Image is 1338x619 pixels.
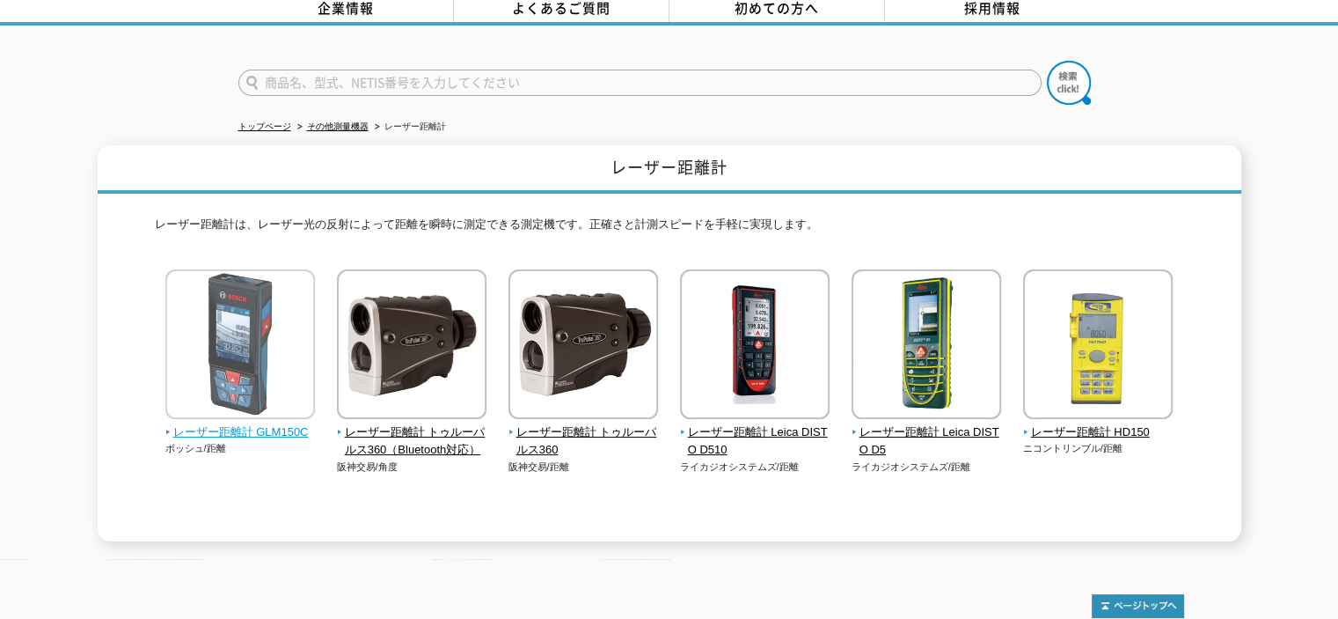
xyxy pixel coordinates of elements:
[307,122,369,131] a: その他測量機器
[680,407,830,460] a: レーザー距離計 Leica DISTO D510
[1023,407,1173,442] a: レーザー距離計 HD150
[165,441,316,456] p: ボッシュ/距離
[337,407,487,460] a: レーザー距離計 トゥルーパルス360（Bluetooth対応）
[680,424,830,461] span: レーザー距離計 Leica DISTO D510
[371,118,446,136] li: レーザー距離計
[1023,441,1173,456] p: ニコントリンブル/距離
[852,407,1002,460] a: レーザー距離計 Leica DISTO D5
[508,424,659,461] span: レーザー距離計 トゥルーパルス360
[155,216,1184,243] p: レーザー距離計は、レーザー光の反射によって距離を瞬時に測定できる測定機です。正確さと計測スピードを手軽に実現します。
[852,269,1001,424] img: レーザー距離計 Leica DISTO D5
[680,269,830,424] img: レーザー距離計 Leica DISTO D510
[337,269,486,424] img: レーザー距離計 トゥルーパルス360（Bluetooth対応）
[508,269,658,424] img: レーザー距離計 トゥルーパルス360
[165,407,316,442] a: レーザー距離計 GLM150C
[852,460,1002,475] p: ライカジオシステムズ/距離
[337,424,487,461] span: レーザー距離計 トゥルーパルス360（Bluetooth対応）
[165,424,316,442] span: レーザー距離計 GLM150C
[852,424,1002,461] span: レーザー距離計 Leica DISTO D5
[1023,269,1173,424] img: レーザー距離計 HD150
[165,269,315,424] img: レーザー距離計 GLM150C
[508,407,659,460] a: レーザー距離計 トゥルーパルス360
[680,460,830,475] p: ライカジオシステムズ/距離
[337,460,487,475] p: 阪神交易/角度
[508,460,659,475] p: 阪神交易/距離
[1023,424,1173,442] span: レーザー距離計 HD150
[1047,61,1091,105] img: btn_search.png
[238,70,1042,96] input: 商品名、型式、NETIS番号を入力してください
[238,122,291,131] a: トップページ
[1092,594,1184,618] img: トップページへ
[98,145,1241,194] h1: レーザー距離計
